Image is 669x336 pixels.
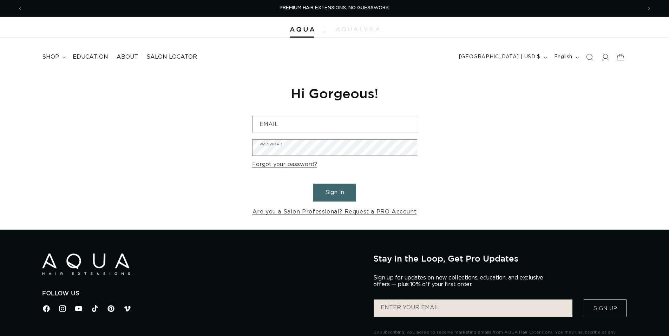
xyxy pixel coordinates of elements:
[290,27,314,32] img: Aqua Hair Extensions
[459,53,540,61] span: [GEOGRAPHIC_DATA] | USD $
[146,53,197,61] span: Salon Locator
[336,27,380,31] img: aqualyna.com
[252,85,417,102] h1: Hi Gorgeous!
[280,6,390,10] span: PREMIUM HAIR EXTENSIONS. NO GUESSWORK.
[42,253,130,275] img: Aqua Hair Extensions
[550,51,582,64] button: English
[12,2,28,15] button: Previous announcement
[112,49,142,65] a: About
[641,2,657,15] button: Next announcement
[582,50,597,65] summary: Search
[38,49,68,65] summary: shop
[373,253,627,263] h2: Stay in the Loop, Get Pro Updates
[252,207,417,217] a: Are you a Salon Professional? Request a PRO Account
[42,290,363,297] h2: Follow Us
[42,53,59,61] span: shop
[584,299,627,317] button: Sign Up
[73,53,108,61] span: Education
[142,49,201,65] a: Salon Locator
[455,51,550,64] button: [GEOGRAPHIC_DATA] | USD $
[373,275,549,288] p: Sign up for updates on new collections, education, and exclusive offers — plus 10% off your first...
[554,53,572,61] span: English
[374,299,572,317] input: ENTER YOUR EMAIL
[252,116,417,132] input: Email
[313,184,356,202] button: Sign in
[252,159,317,170] a: Forgot your password?
[117,53,138,61] span: About
[68,49,112,65] a: Education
